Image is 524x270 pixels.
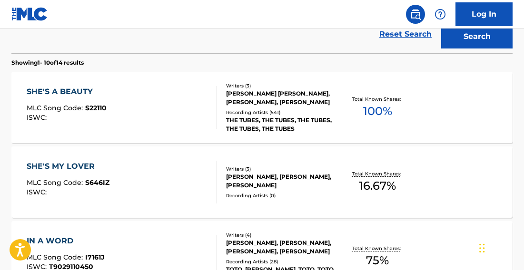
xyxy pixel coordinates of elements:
span: S646IZ [85,178,109,187]
span: 16.67 % [359,177,396,194]
span: ISWC : [27,188,49,196]
div: [PERSON_NAME], [PERSON_NAME], [PERSON_NAME], [PERSON_NAME] [226,239,336,256]
button: Search [441,25,513,48]
div: [PERSON_NAME] [PERSON_NAME], [PERSON_NAME], [PERSON_NAME] [226,89,336,106]
span: ISWC : [27,113,49,122]
a: SHE'S A BEAUTYMLC Song Code:S22110ISWC:Writers (3)[PERSON_NAME] [PERSON_NAME], [PERSON_NAME], [PE... [11,72,513,143]
div: Recording Artists ( 0 ) [226,192,336,199]
a: Log In [455,2,513,26]
span: MLC Song Code : [27,104,85,112]
iframe: Chat Widget [476,224,524,270]
span: 75 % [366,252,389,269]
span: 100 % [363,103,392,120]
div: Recording Artists ( 28 ) [226,258,336,265]
div: Writers ( 4 ) [226,231,336,239]
p: Total Known Shares: [352,245,403,252]
div: Recording Artists ( 541 ) [226,109,336,116]
div: SHE'S MY LOVER [27,161,109,172]
div: Writers ( 3 ) [226,82,336,89]
span: S22110 [85,104,107,112]
div: Drag [479,234,485,262]
a: Public Search [406,5,425,24]
div: Help [431,5,450,24]
div: IN A WORD [27,235,105,247]
a: Reset Search [375,24,436,45]
a: SHE'S MY LOVERMLC Song Code:S646IZISWC:Writers (3)[PERSON_NAME], [PERSON_NAME], [PERSON_NAME]Reco... [11,146,513,218]
div: Writers ( 3 ) [226,165,336,173]
div: THE TUBES, THE TUBES, THE TUBES, THE TUBES, THE TUBES [226,116,336,133]
p: Total Known Shares: [352,170,403,177]
img: MLC Logo [11,7,48,21]
span: MLC Song Code : [27,178,85,187]
p: Total Known Shares: [352,96,403,103]
span: MLC Song Code : [27,253,85,261]
img: help [435,9,446,20]
span: I7161J [85,253,105,261]
img: search [410,9,421,20]
div: SHE'S A BEAUTY [27,86,107,97]
div: [PERSON_NAME], [PERSON_NAME], [PERSON_NAME] [226,173,336,190]
p: Showing 1 - 10 of 14 results [11,58,84,67]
